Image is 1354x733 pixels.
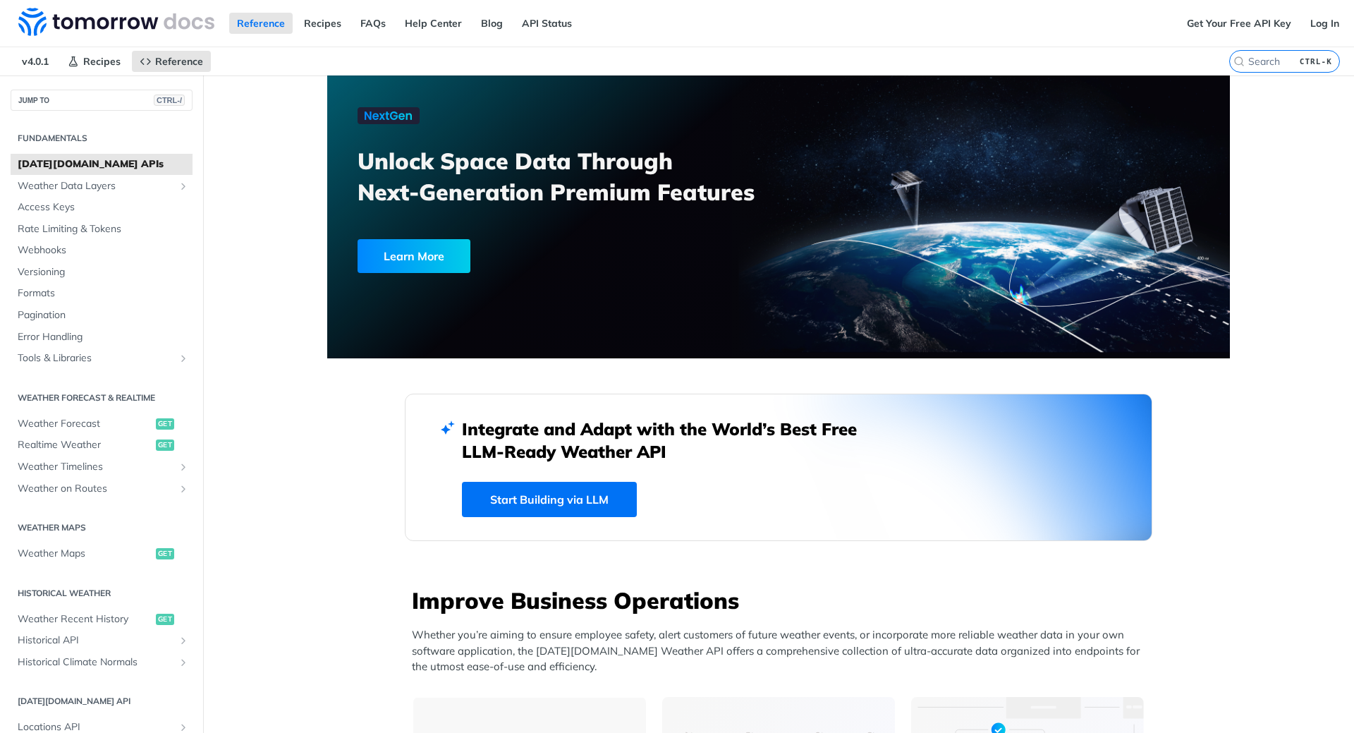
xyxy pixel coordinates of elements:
h3: Unlock Space Data Through Next-Generation Premium Features [358,145,794,207]
a: FAQs [353,13,394,34]
a: Weather on RoutesShow subpages for Weather on Routes [11,478,193,499]
img: Tomorrow.io Weather API Docs [18,8,214,36]
button: Show subpages for Tools & Libraries [178,353,189,364]
span: Error Handling [18,330,189,344]
a: Historical Climate NormalsShow subpages for Historical Climate Normals [11,652,193,673]
img: NextGen [358,107,420,124]
span: get [156,614,174,625]
span: Weather Data Layers [18,179,174,193]
a: Reference [132,51,211,72]
kbd: CTRL-K [1296,54,1336,68]
a: Pagination [11,305,193,326]
span: [DATE][DOMAIN_NAME] APIs [18,157,189,171]
svg: Search [1233,56,1245,67]
a: Versioning [11,262,193,283]
a: Start Building via LLM [462,482,637,517]
a: Tools & LibrariesShow subpages for Tools & Libraries [11,348,193,369]
span: Historical Climate Normals [18,655,174,670]
span: CTRL-/ [154,95,185,106]
a: API Status [514,13,580,34]
h2: Weather Forecast & realtime [11,392,193,404]
div: Learn More [358,239,470,273]
a: Get Your Free API Key [1179,13,1299,34]
a: Reference [229,13,293,34]
button: Show subpages for Locations API [178,722,189,733]
h3: Improve Business Operations [412,585,1152,616]
span: Weather Maps [18,547,152,561]
button: Show subpages for Historical Climate Normals [178,657,189,668]
a: Help Center [397,13,470,34]
button: Show subpages for Weather Data Layers [178,181,189,192]
a: Rate Limiting & Tokens [11,219,193,240]
span: Formats [18,286,189,301]
span: Weather on Routes [18,482,174,496]
a: Historical APIShow subpages for Historical API [11,630,193,651]
button: JUMP TOCTRL-/ [11,90,193,111]
a: Error Handling [11,327,193,348]
a: Recipes [60,51,128,72]
button: Show subpages for Weather on Routes [178,483,189,495]
span: Weather Timelines [18,460,174,474]
h2: Historical Weather [11,587,193,600]
span: Historical API [18,634,174,648]
a: Learn More [358,239,707,273]
h2: [DATE][DOMAIN_NAME] API [11,695,193,708]
a: Recipes [296,13,349,34]
span: Rate Limiting & Tokens [18,222,189,236]
span: Weather Forecast [18,417,152,431]
span: Recipes [83,55,121,68]
h2: Weather Maps [11,521,193,534]
span: get [156,548,174,559]
span: Versioning [18,265,189,279]
span: get [156,440,174,451]
button: Show subpages for Historical API [178,635,189,646]
a: Weather Recent Historyget [11,609,193,630]
a: Weather Mapsget [11,543,193,564]
h2: Integrate and Adapt with the World’s Best Free LLM-Ready Weather API [462,418,878,463]
a: Access Keys [11,197,193,218]
a: Weather Forecastget [11,413,193,435]
span: Tools & Libraries [18,351,174,365]
a: Weather TimelinesShow subpages for Weather Timelines [11,456,193,478]
a: Blog [473,13,511,34]
span: Pagination [18,308,189,322]
span: Reference [155,55,203,68]
a: Weather Data LayersShow subpages for Weather Data Layers [11,176,193,197]
button: Show subpages for Weather Timelines [178,461,189,473]
span: get [156,418,174,430]
span: Access Keys [18,200,189,214]
a: Realtime Weatherget [11,435,193,456]
p: Whether you’re aiming to ensure employee safety, alert customers of future weather events, or inc... [412,627,1152,675]
a: [DATE][DOMAIN_NAME] APIs [11,154,193,175]
span: Weather Recent History [18,612,152,626]
h2: Fundamentals [11,132,193,145]
a: Log In [1303,13,1347,34]
a: Webhooks [11,240,193,261]
span: Realtime Weather [18,438,152,452]
span: v4.0.1 [14,51,56,72]
span: Webhooks [18,243,189,258]
a: Formats [11,283,193,304]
